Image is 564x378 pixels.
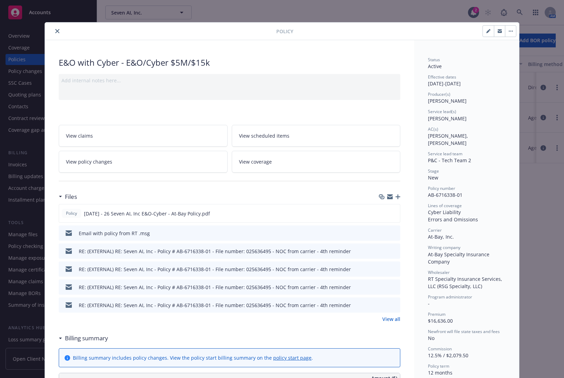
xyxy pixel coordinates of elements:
[380,302,386,309] button: download file
[84,210,210,217] span: [DATE] - 26 Seven AI, Inc E&O-Cyber - At-Bay Policy.pdf
[79,284,351,291] div: RE: (EXTERNAL) RE: Seven AI, Inc - Policy # AB-6716338-01 - File number: 025636495 - NOC from car...
[428,74,505,87] div: [DATE] - [DATE]
[59,192,77,201] div: Files
[79,248,351,255] div: RE: (EXTERNAL) RE: Seven AI, Inc - Policy # AB-6716338-01 - File number: 025636495 - NOC from car...
[428,352,468,359] span: 12.5% / $2,079.50
[428,157,471,164] span: P&C - Tech Team 2
[391,302,398,309] button: preview file
[391,248,398,255] button: preview file
[380,266,386,273] button: download file
[232,151,401,173] a: View coverage
[66,132,93,139] span: View claims
[232,125,401,147] a: View scheduled items
[428,109,456,114] span: Service lead(s)
[428,311,446,317] span: Premium
[428,185,455,191] span: Policy number
[59,334,108,343] div: Billing summary
[428,369,452,376] span: 12 months
[428,227,442,233] span: Carrier
[380,248,386,255] button: download file
[79,266,351,273] div: RE: (EXTERNAL) RE: Seven AI, Inc - Policy # AB-6716338-01 - File number: 025636495 - NOC from car...
[391,230,398,237] button: preview file
[239,158,272,165] span: View coverage
[428,74,456,80] span: Effective dates
[61,77,398,84] div: Add internal notes here...
[428,132,469,146] span: [PERSON_NAME], [PERSON_NAME]
[428,335,434,341] span: No
[380,284,386,291] button: download file
[65,334,108,343] h3: Billing summary
[391,210,397,217] button: preview file
[59,57,400,68] div: E&O with Cyber - E&O/Cyber $5M/$15k
[428,317,453,324] span: $16,636.00
[428,174,438,181] span: New
[79,302,351,309] div: RE: (EXTERNAL) RE: Seven AI, Inc - Policy # AB-6716338-01 - File number: 025636495 - NOC from car...
[428,300,430,307] span: -
[273,354,312,361] a: policy start page
[239,132,289,139] span: View scheduled items
[428,216,505,223] div: Errors and Omissions
[428,346,452,352] span: Commission
[428,91,450,97] span: Producer(s)
[428,209,505,216] div: Cyber Liability
[428,245,460,250] span: Writing company
[428,251,491,265] span: At-Bay Specialty Insurance Company
[380,210,385,217] button: download file
[391,284,398,291] button: preview file
[428,115,467,122] span: [PERSON_NAME]
[428,168,439,174] span: Stage
[382,315,400,323] a: View all
[428,98,467,104] span: [PERSON_NAME]
[65,210,78,216] span: Policy
[428,233,454,240] span: At-Bay, Inc.
[391,266,398,273] button: preview file
[53,27,61,35] button: close
[276,28,293,35] span: Policy
[59,151,228,173] a: View policy changes
[428,276,504,289] span: RT Specialty Insurance Services, LLC (RSG Specialty, LLC)
[66,158,112,165] span: View policy changes
[428,57,440,63] span: Status
[65,192,77,201] h3: Files
[428,203,462,209] span: Lines of coverage
[428,294,472,300] span: Program administrator
[428,63,442,70] span: Active
[59,125,228,147] a: View claims
[79,230,150,237] div: Email with policy from RT .msg
[428,329,500,334] span: Newfront will file state taxes and fees
[380,230,386,237] button: download file
[428,151,462,157] span: Service lead team
[73,354,313,361] div: Billing summary includes policy changes. View the policy start billing summary on the .
[428,363,449,369] span: Policy term
[428,126,438,132] span: AC(s)
[428,269,450,275] span: Wholesaler
[428,192,462,198] span: AB-6716338-01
